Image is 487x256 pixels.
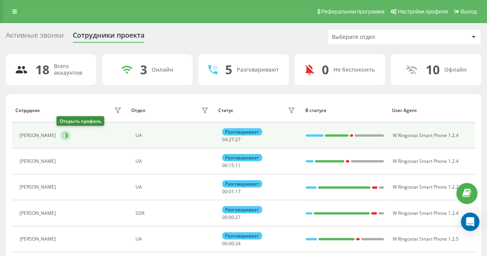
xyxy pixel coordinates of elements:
span: Настройки профиля [398,8,448,15]
div: Статус [218,108,233,113]
div: Сотрудник [15,108,40,113]
div: 0 [322,62,329,77]
span: 01 [229,188,234,195]
span: Реферальная программа [321,8,384,15]
div: Выберите отдел [332,34,424,40]
span: 27 [229,136,234,143]
div: Не беспокоить [333,67,375,73]
div: Офлайн [444,67,467,73]
div: Отдел [131,108,145,113]
div: UA [136,236,211,242]
div: [PERSON_NAME] [20,159,58,164]
div: Разговаривает [222,206,262,213]
div: [PERSON_NAME] [20,133,58,138]
span: Выход [460,8,477,15]
span: 00 [222,214,228,221]
span: 00 [229,240,234,247]
span: 27 [235,136,241,143]
span: 04 [222,136,228,143]
span: 17 [235,188,241,195]
div: [PERSON_NAME] [20,211,58,216]
span: W Ringostat Smart Phone 1.2.4 [392,210,458,216]
div: : : [222,241,241,246]
div: Разговаривает [222,180,262,187]
div: User Agent [392,108,472,113]
span: W Ringostat Smart Phone 1.2.4 [392,158,458,164]
div: UA [136,133,211,138]
div: Разговаривает [222,128,262,136]
div: 18 [35,62,49,77]
div: [PERSON_NAME] [20,236,58,242]
div: Open Intercom Messenger [461,212,479,231]
span: 27 [235,214,241,221]
span: 00 [222,188,228,195]
div: UA [136,184,211,190]
div: Сотрудники проекта [73,31,144,43]
div: Активные звонки [6,31,64,43]
span: W Ringostat Smart Phone 1.2.4 [392,132,458,139]
div: : : [222,189,241,194]
div: 3 [140,62,147,77]
div: Разговаривает [222,154,262,161]
span: 11 [235,162,241,169]
span: 00 [229,214,234,221]
div: : : [222,137,241,142]
div: 5 [225,62,232,77]
div: : : [222,163,241,168]
span: W Ringostat Smart Phone 1.2.2 [392,184,458,190]
div: [PERSON_NAME] [20,184,58,190]
div: Разговаривают [237,67,279,73]
span: 00 [222,240,228,247]
div: Разговаривает [222,232,262,239]
div: В статусе [305,108,385,113]
span: 15 [229,162,234,169]
div: Всего аккаунтов [54,63,87,76]
span: 24 [235,240,241,247]
div: SDR [136,211,211,216]
div: Онлайн [152,67,173,73]
div: : : [222,215,241,220]
div: UA [136,159,211,164]
span: 00 [222,162,228,169]
div: Открыть профиль [57,116,104,126]
span: M Ringostat Smart Phone 1.2.5 [392,236,458,242]
div: 10 [426,62,440,77]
